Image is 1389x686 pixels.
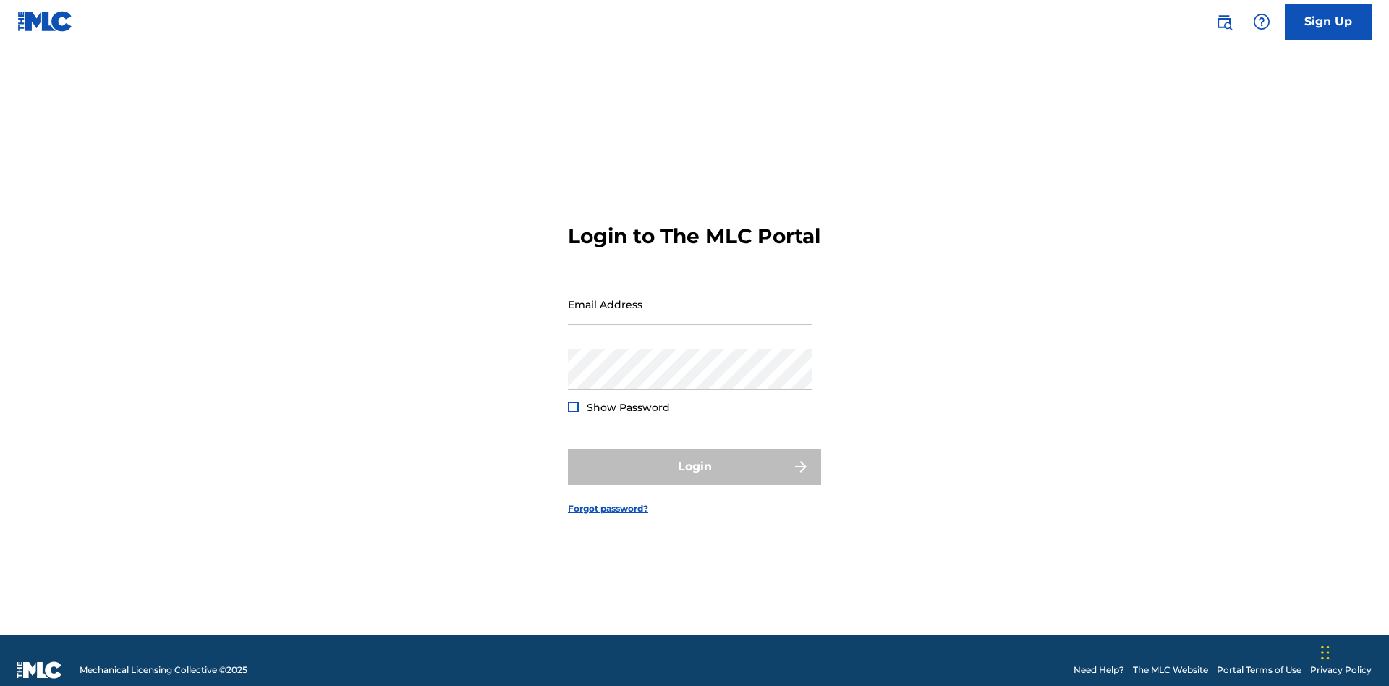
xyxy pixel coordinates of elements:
[568,502,648,515] a: Forgot password?
[587,401,670,414] span: Show Password
[1217,664,1301,677] a: Portal Terms of Use
[1074,664,1124,677] a: Need Help?
[80,664,247,677] span: Mechanical Licensing Collective © 2025
[1321,631,1330,674] div: Drag
[17,11,73,32] img: MLC Logo
[1317,617,1389,686] iframe: Chat Widget
[568,224,820,249] h3: Login to The MLC Portal
[1247,7,1276,36] div: Help
[1285,4,1372,40] a: Sign Up
[1253,13,1270,30] img: help
[1210,7,1239,36] a: Public Search
[1133,664,1208,677] a: The MLC Website
[17,661,62,679] img: logo
[1310,664,1372,677] a: Privacy Policy
[1215,13,1233,30] img: search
